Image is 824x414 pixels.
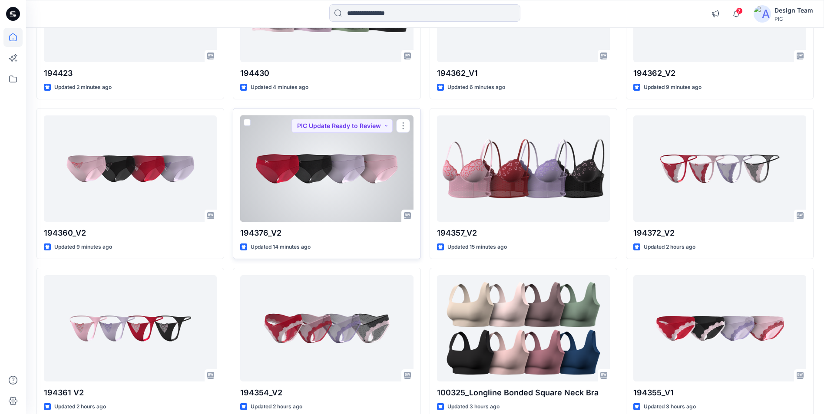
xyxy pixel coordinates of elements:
[736,7,743,14] span: 7
[644,243,695,252] p: Updated 2 hours ago
[644,83,702,92] p: Updated 9 minutes ago
[633,387,806,399] p: 194355_V1
[437,115,610,222] a: 194357_V2
[437,227,610,239] p: 194357_V2
[240,227,413,239] p: 194376_V2
[633,227,806,239] p: 194372_V2
[447,243,507,252] p: Updated 15 minutes ago
[44,227,217,239] p: 194360_V2
[633,275,806,381] a: 194355_V1
[644,402,696,411] p: Updated 3 hours ago
[44,67,217,79] p: 194423
[240,275,413,381] a: 194354_V2
[44,115,217,222] a: 194360_V2
[447,83,505,92] p: Updated 6 minutes ago
[54,243,112,252] p: Updated 9 minutes ago
[251,243,311,252] p: Updated 14 minutes ago
[437,67,610,79] p: 194362_V1
[240,115,413,222] a: 194376_V2
[44,387,217,399] p: 194361 V2
[437,387,610,399] p: 100325_Longline Bonded Square Neck Bra
[774,16,813,22] div: PIC
[437,275,610,381] a: 100325_Longline Bonded Square Neck Bra
[633,67,806,79] p: 194362_V2
[240,387,413,399] p: 194354_V2
[754,5,771,23] img: avatar
[44,275,217,381] a: 194361 V2
[240,67,413,79] p: 194430
[54,402,106,411] p: Updated 2 hours ago
[633,115,806,222] a: 194372_V2
[251,83,308,92] p: Updated 4 minutes ago
[54,83,112,92] p: Updated 2 minutes ago
[251,402,302,411] p: Updated 2 hours ago
[774,5,813,16] div: Design Team
[447,402,500,411] p: Updated 3 hours ago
